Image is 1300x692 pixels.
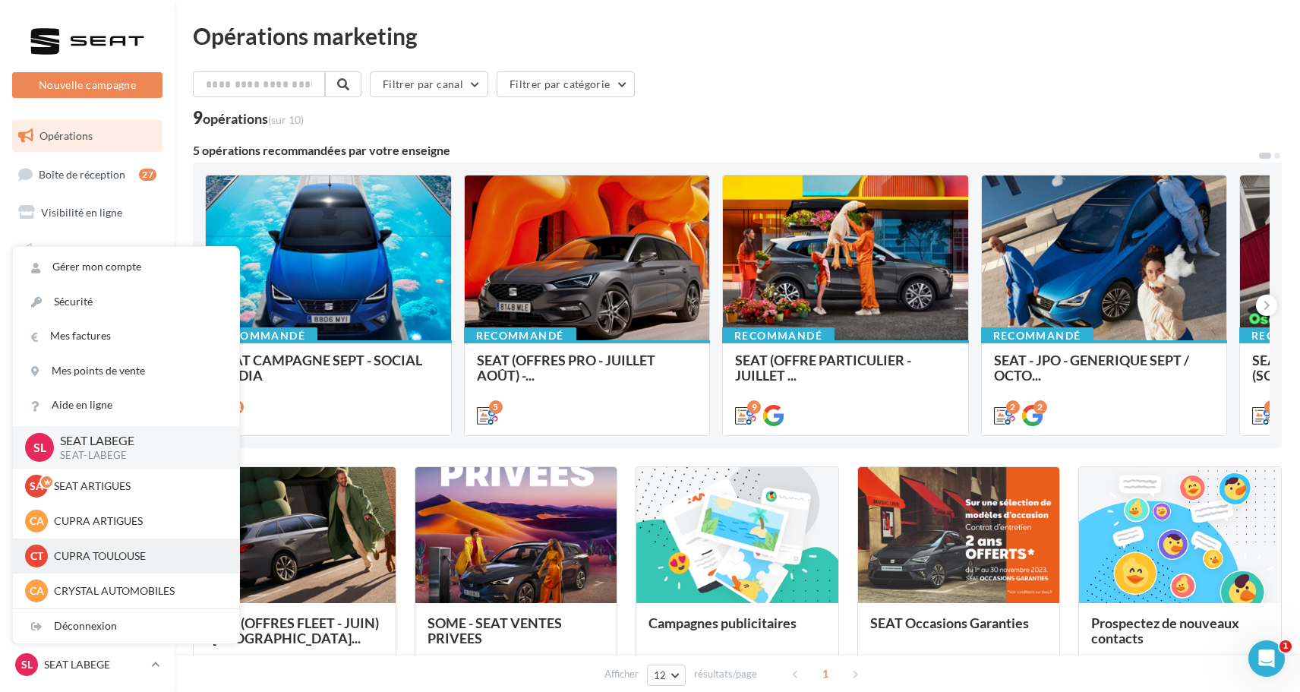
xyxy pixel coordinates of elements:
iframe: Intercom live chat [1248,640,1285,677]
span: 12 [654,669,667,681]
span: CA [30,583,44,599]
span: Campagnes [38,244,93,257]
a: Visibilité en ligne [9,197,166,229]
span: Visibilité en ligne [41,206,122,219]
p: CUPRA TOULOUSE [54,548,221,564]
div: 9 [747,400,761,414]
a: Aide en ligne [13,388,239,422]
div: Déconnexion [13,609,239,643]
a: Médiathèque [9,310,166,342]
span: Boîte de réception [39,167,125,180]
a: Gérer mon compte [13,250,239,284]
span: CT [30,548,43,564]
span: SEAT (OFFRES FLEET - JUIN) - [GEOGRAPHIC_DATA]... [206,615,379,646]
p: CRYSTAL AUTOMOBILES [54,583,221,599]
span: 1 [813,662,838,686]
div: Recommandé [722,327,835,344]
button: Filtrer par catégorie [497,71,635,97]
span: SEAT CAMPAGNE SEPT - SOCIAL MEDIA [218,352,422,384]
span: 1 [1279,640,1292,653]
div: Opérations marketing [193,24,1282,47]
span: SEAT (OFFRES PRO - JUILLET AOÛT) -... [477,352,655,384]
span: SA [30,479,43,494]
div: 27 [139,169,156,181]
a: Sécurité [13,285,239,319]
p: CUPRA ARTIGUES [54,513,221,529]
div: Recommandé [205,327,317,344]
span: SL [33,438,46,456]
button: Filtrer par canal [370,71,488,97]
div: 2 [1006,400,1020,414]
div: 5 [489,400,503,414]
span: Prospectez de nouveaux contacts [1091,615,1239,646]
a: Mes points de vente [13,354,239,388]
a: Boîte de réception27 [9,158,166,191]
a: Campagnes [9,235,166,267]
div: 5 opérations recommandées par votre enseigne [193,144,1257,156]
span: CA [30,513,44,529]
a: SL SEAT LABEGE [12,650,162,679]
span: SEAT (OFFRE PARTICULIER - JUILLET ... [735,352,911,384]
div: Recommandé [464,327,576,344]
span: (sur 10) [268,113,304,126]
button: Nouvelle campagne [12,72,162,98]
span: SEAT - JPO - GENERIQUE SEPT / OCTO... [994,352,1189,384]
div: 9 [193,109,304,126]
a: PLV et print personnalisable [9,386,166,431]
span: SEAT Occasions Garanties [870,615,1029,631]
button: 12 [647,665,686,686]
a: Contacts [9,273,166,305]
a: Opérations [9,120,166,152]
a: Calendrier [9,348,166,380]
a: Mes factures [13,319,239,353]
span: Campagnes publicitaires [648,615,797,631]
p: SEAT ARTIGUES [54,479,221,494]
a: Campagnes DataOnDemand [9,436,166,481]
div: opérations [203,112,304,125]
div: 2 [1033,400,1047,414]
div: 6 [1264,400,1278,414]
span: Opérations [39,129,93,142]
span: résultats/page [694,667,757,681]
span: SL [21,657,33,672]
span: Afficher [604,667,639,681]
p: SEAT-LABEGE [60,449,215,463]
span: SOME - SEAT VENTES PRIVEES [428,615,562,646]
p: SEAT LABEGE [44,657,145,672]
div: Recommandé [981,327,1093,344]
p: SEAT LABEGE [60,432,215,450]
